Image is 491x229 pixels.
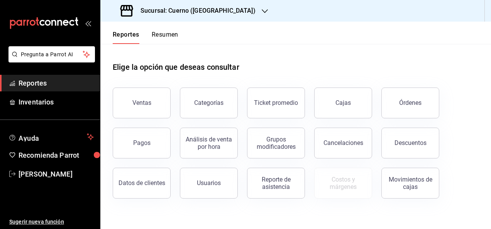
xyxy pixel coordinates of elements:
[381,88,439,118] button: Órdenes
[9,218,94,226] span: Sugerir nueva función
[152,31,178,44] button: Resumen
[113,31,178,44] div: navigation tabs
[19,169,94,179] span: [PERSON_NAME]
[247,128,305,158] button: Grupos modificadores
[19,97,94,107] span: Inventarios
[113,88,171,118] button: Ventas
[314,88,372,118] button: Cajas
[19,150,94,160] span: Recomienda Parrot
[381,168,439,199] button: Movimientos de cajas
[254,99,298,106] div: Ticket promedio
[19,132,84,141] span: Ayuda
[381,128,439,158] button: Descuentos
[394,139,427,146] div: Descuentos
[132,99,151,106] div: Ventas
[185,136,233,150] div: Análisis de venta por hora
[113,31,139,44] button: Reportes
[252,176,300,190] div: Reporte de asistencia
[180,168,238,199] button: Usuarios
[247,168,305,199] button: Reporte de asistencia
[119,179,165,187] div: Datos de clientes
[113,168,171,199] button: Datos de clientes
[113,128,171,158] button: Pagos
[21,51,83,59] span: Pregunta a Parrot AI
[319,176,367,190] div: Costos y márgenes
[180,128,238,158] button: Análisis de venta por hora
[335,99,351,106] div: Cajas
[5,56,95,64] a: Pregunta a Parrot AI
[134,6,256,15] h3: Sucursal: Cuerno ([GEOGRAPHIC_DATA])
[133,139,151,146] div: Pagos
[8,46,95,62] button: Pregunta a Parrot AI
[323,139,363,146] div: Cancelaciones
[386,176,434,190] div: Movimientos de cajas
[247,88,305,118] button: Ticket promedio
[113,61,239,73] h1: Elige la opción que deseas consultar
[314,128,372,158] button: Cancelaciones
[399,99,422,106] div: Órdenes
[85,20,91,26] button: open_drawer_menu
[19,78,94,88] span: Reportes
[194,99,223,106] div: Categorías
[314,168,372,199] button: Contrata inventarios para ver este reporte
[252,136,300,150] div: Grupos modificadores
[180,88,238,118] button: Categorías
[197,179,221,187] div: Usuarios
